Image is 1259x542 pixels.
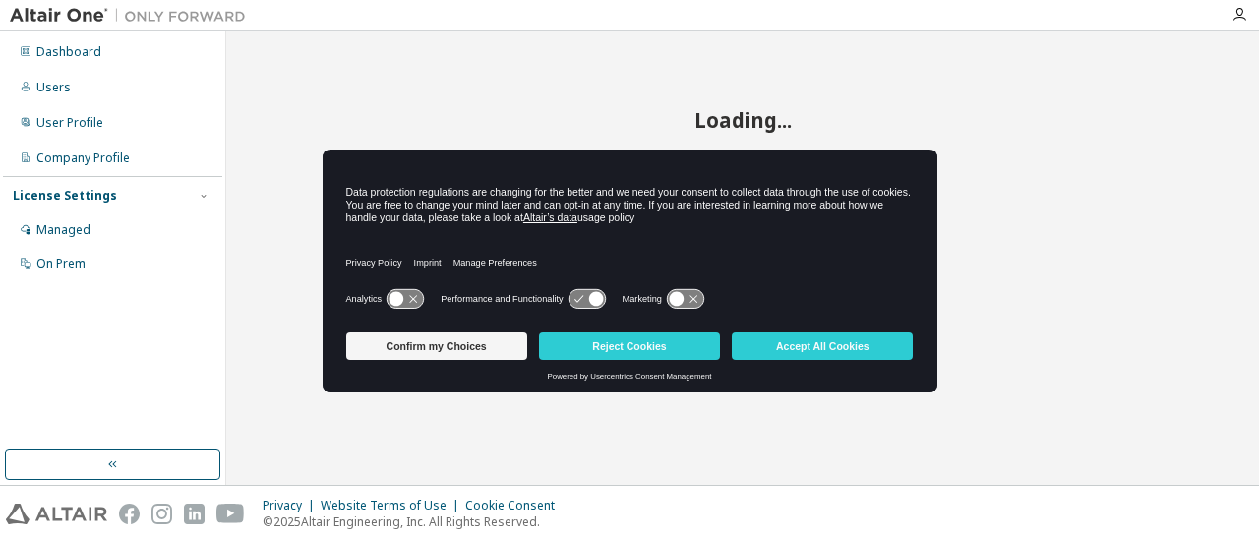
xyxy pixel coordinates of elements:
[263,513,567,530] p: © 2025 Altair Engineering, Inc. All Rights Reserved.
[36,44,101,60] div: Dashboard
[465,498,567,513] div: Cookie Consent
[36,80,71,95] div: Users
[263,498,321,513] div: Privacy
[119,504,140,524] img: facebook.svg
[10,6,256,26] img: Altair One
[184,504,205,524] img: linkedin.svg
[36,222,90,238] div: Managed
[13,188,117,204] div: License Settings
[216,504,245,524] img: youtube.svg
[36,256,86,271] div: On Prem
[6,504,107,524] img: altair_logo.svg
[151,504,172,524] img: instagram.svg
[36,115,103,131] div: User Profile
[300,107,1185,133] h2: Loading...
[36,151,130,166] div: Company Profile
[321,498,465,513] div: Website Terms of Use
